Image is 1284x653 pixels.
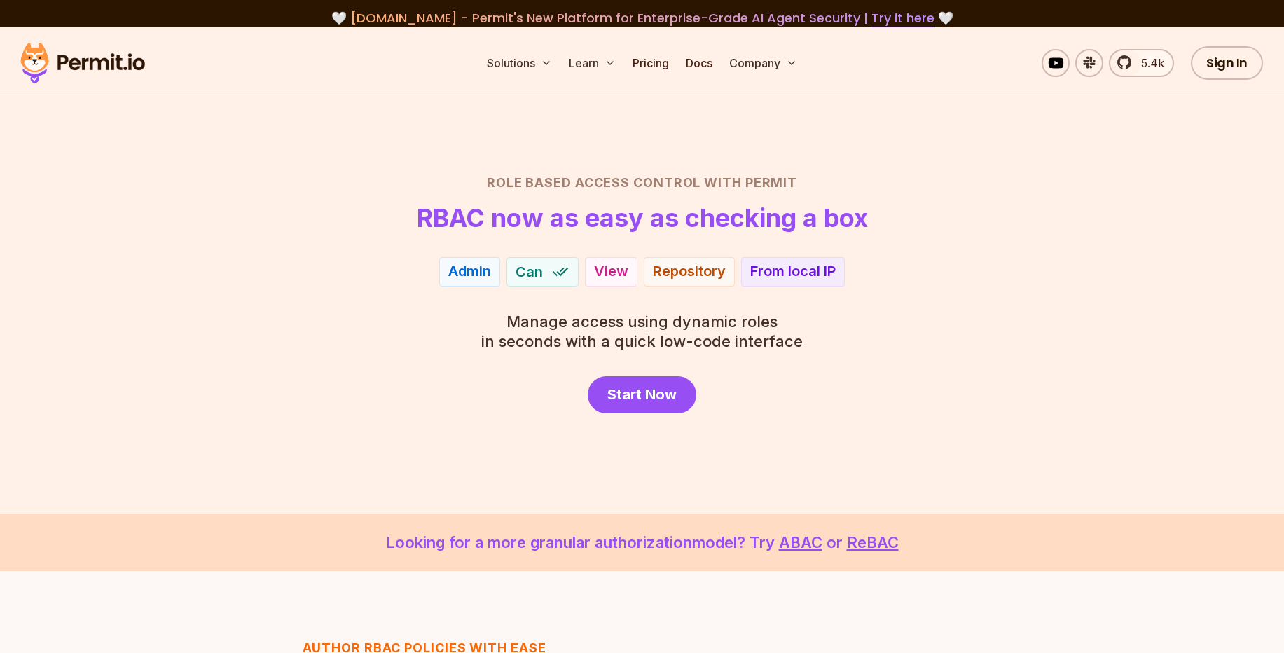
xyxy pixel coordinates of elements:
[653,261,726,280] div: Repository
[779,533,822,551] a: ABAC
[34,531,1250,554] p: Looking for a more granular authorization model? Try or
[704,173,797,193] span: with Permit
[724,49,803,77] button: Company
[680,49,718,77] a: Docs
[350,9,934,27] span: [DOMAIN_NAME] - Permit's New Platform for Enterprise-Grade AI Agent Security |
[847,533,899,551] a: ReBAC
[34,8,1250,28] div: 🤍 🤍
[607,385,677,404] span: Start Now
[588,376,696,413] a: Start Now
[481,49,558,77] button: Solutions
[1109,49,1174,77] a: 5.4k
[627,49,675,77] a: Pricing
[448,261,491,280] div: Admin
[481,312,803,351] p: in seconds with a quick low-code interface
[1133,55,1164,71] span: 5.4k
[871,9,934,27] a: Try it here
[563,49,621,77] button: Learn
[481,312,803,331] span: Manage access using dynamic roles
[152,173,1133,193] h2: Role Based Access Control
[750,261,836,280] div: From local IP
[14,39,151,87] img: Permit logo
[516,262,543,282] span: Can
[417,204,868,232] h1: RBAC now as easy as checking a box
[1191,46,1263,80] a: Sign In
[594,261,628,280] div: View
